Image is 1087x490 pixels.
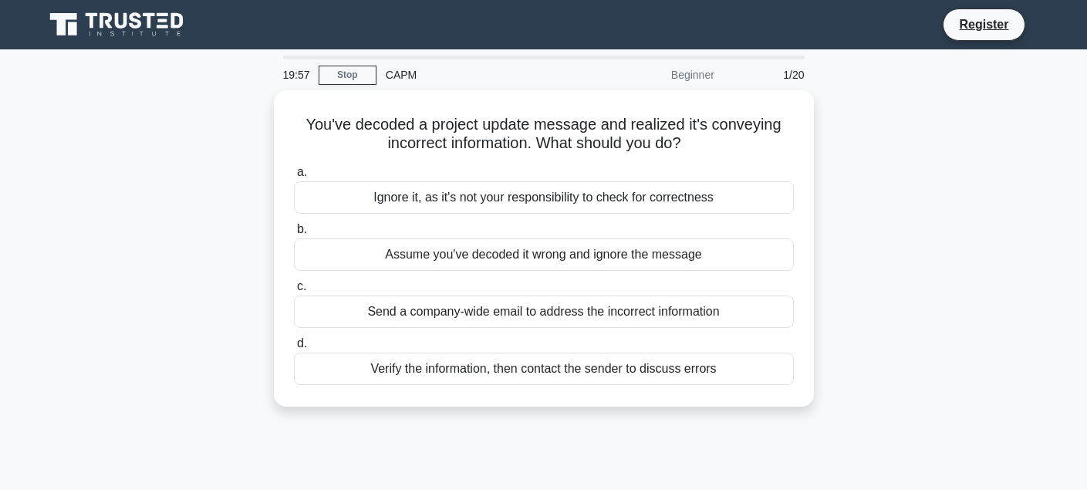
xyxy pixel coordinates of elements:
div: Assume you've decoded it wrong and ignore the message [294,238,794,271]
span: d. [297,336,307,350]
div: CAPM [376,59,589,90]
a: Stop [319,66,376,85]
div: Verify the information, then contact the sender to discuss errors [294,353,794,385]
span: a. [297,165,307,178]
span: c. [297,279,306,292]
a: Register [950,15,1018,34]
div: 1/20 [724,59,814,90]
h5: You've decoded a project update message and realized it's conveying incorrect information. What s... [292,115,795,154]
div: Beginner [589,59,724,90]
span: b. [297,222,307,235]
div: Ignore it, as it's not your responsibility to check for correctness [294,181,794,214]
div: 19:57 [274,59,319,90]
div: Send a company-wide email to address the incorrect information [294,296,794,328]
